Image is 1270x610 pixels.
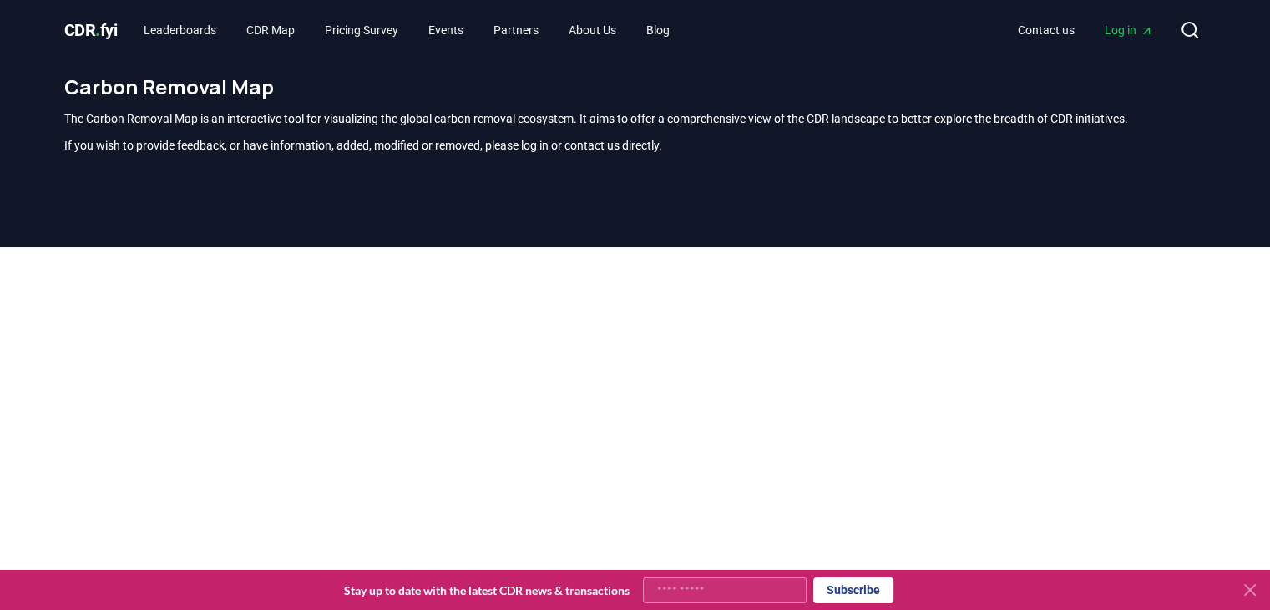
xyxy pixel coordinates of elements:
[95,20,100,40] span: .
[64,18,118,42] a: CDR.fyi
[1105,22,1153,38] span: Log in
[64,110,1207,127] p: The Carbon Removal Map is an interactive tool for visualizing the global carbon removal ecosystem...
[415,15,477,45] a: Events
[555,15,630,45] a: About Us
[1004,15,1166,45] nav: Main
[64,137,1207,154] p: If you wish to provide feedback, or have information, added, modified or removed, please log in o...
[64,20,118,40] span: CDR fyi
[130,15,230,45] a: Leaderboards
[233,15,308,45] a: CDR Map
[1004,15,1088,45] a: Contact us
[130,15,683,45] nav: Main
[480,15,552,45] a: Partners
[633,15,683,45] a: Blog
[1091,15,1166,45] a: Log in
[311,15,412,45] a: Pricing Survey
[64,74,1207,100] h1: Carbon Removal Map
